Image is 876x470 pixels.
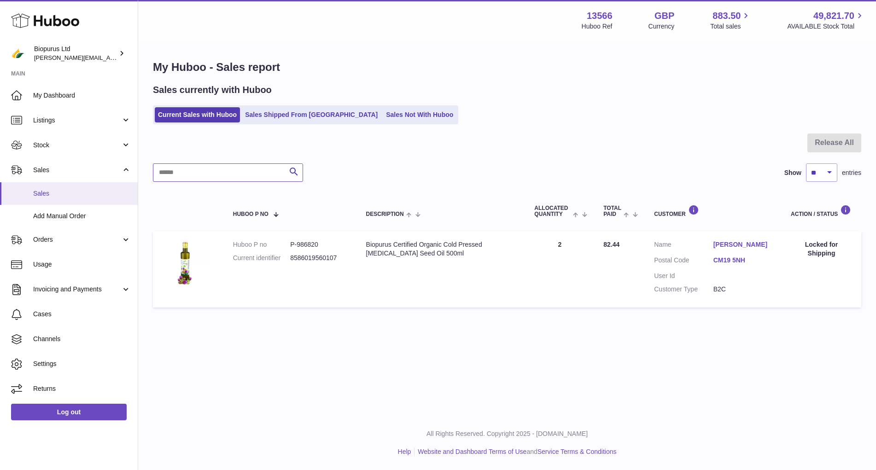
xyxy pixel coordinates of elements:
[587,10,613,22] strong: 13566
[784,168,801,177] label: Show
[233,254,290,262] dt: Current identifier
[11,404,127,420] a: Log out
[537,448,617,455] a: Service Terms & Conditions
[713,240,772,249] a: [PERSON_NAME]
[713,256,772,265] a: CM19 5NH
[366,240,516,258] div: Biopurus Certified Organic Cold Pressed [MEDICAL_DATA] Seed Oil 500ml
[153,60,861,75] h1: My Huboo - Sales report
[33,285,121,294] span: Invoicing and Payments
[155,107,240,122] a: Current Sales with Huboo
[787,10,865,31] a: 49,821.70 AVAILABLE Stock Total
[415,447,616,456] li: and
[233,240,290,249] dt: Huboo P no
[33,91,131,100] span: My Dashboard
[713,285,772,294] dd: B2C
[33,189,131,198] span: Sales
[791,205,852,217] div: Action / Status
[34,54,185,61] span: [PERSON_NAME][EMAIL_ADDRESS][DOMAIN_NAME]
[33,360,131,368] span: Settings
[398,448,411,455] a: Help
[654,272,713,280] dt: User Id
[33,335,131,343] span: Channels
[33,141,121,150] span: Stock
[603,205,621,217] span: Total paid
[33,116,121,125] span: Listings
[603,241,619,248] span: 82.44
[383,107,456,122] a: Sales Not With Huboo
[162,240,208,286] img: 135661717148996.jpg
[654,205,772,217] div: Customer
[791,240,852,258] div: Locked for Shipping
[366,211,404,217] span: Description
[654,240,713,251] dt: Name
[525,231,594,308] td: 2
[418,448,526,455] a: Website and Dashboard Terms of Use
[153,84,272,96] h2: Sales currently with Huboo
[290,240,347,249] dd: P-986820
[842,168,861,177] span: entries
[654,256,713,267] dt: Postal Code
[33,212,131,220] span: Add Manual Order
[648,22,675,31] div: Currency
[813,10,854,22] span: 49,821.70
[712,10,741,22] span: 883.50
[534,205,571,217] span: ALLOCATED Quantity
[34,45,117,62] div: Biopurus Ltd
[654,285,713,294] dt: Customer Type
[582,22,613,31] div: Huboo Ref
[33,166,121,174] span: Sales
[787,22,865,31] span: AVAILABLE Stock Total
[33,384,131,393] span: Returns
[654,10,674,22] strong: GBP
[146,429,869,438] p: All Rights Reserved. Copyright 2025 - [DOMAIN_NAME]
[710,22,751,31] span: Total sales
[290,254,347,262] dd: 8586019560107
[33,235,121,244] span: Orders
[233,211,269,217] span: Huboo P no
[33,260,131,269] span: Usage
[11,46,25,60] img: peter@biopurus.co.uk
[242,107,381,122] a: Sales Shipped From [GEOGRAPHIC_DATA]
[33,310,131,319] span: Cases
[710,10,751,31] a: 883.50 Total sales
